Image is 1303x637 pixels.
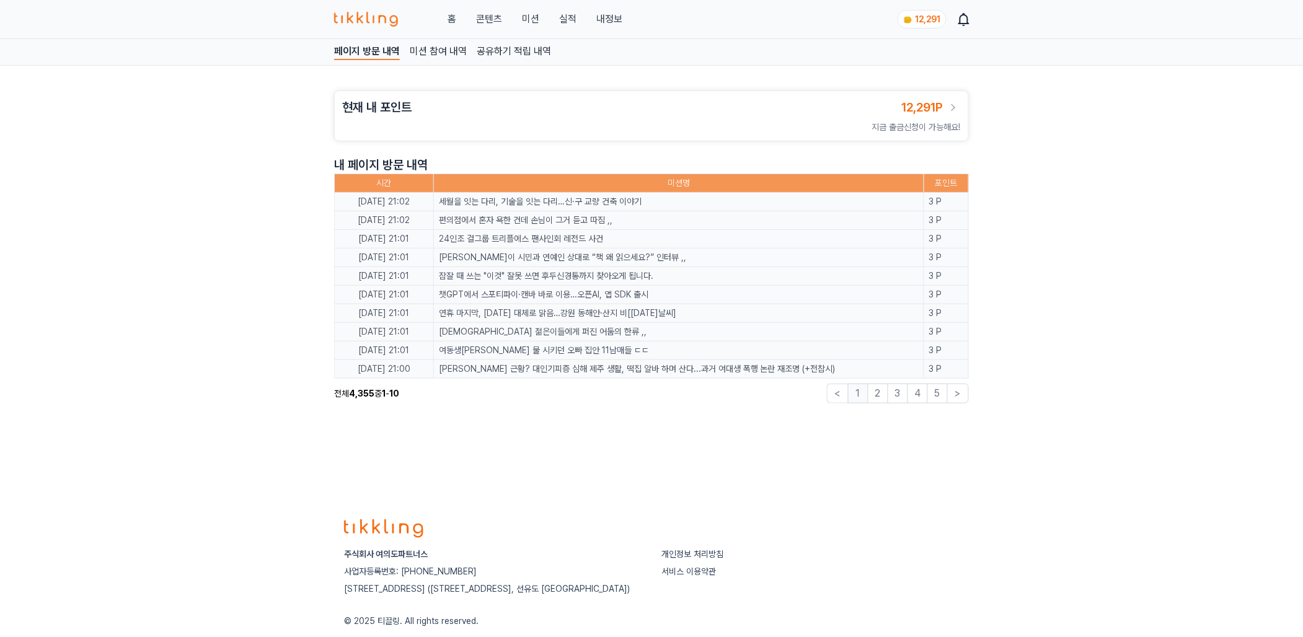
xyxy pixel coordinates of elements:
[382,389,386,398] strong: 1
[439,344,919,357] a: 여동생[PERSON_NAME] 물 시키던 오빠 집안 11남매들 ㄷㄷ
[868,384,888,403] button: 2
[559,12,576,27] a: 실적
[916,14,941,24] span: 12,291
[439,251,919,264] a: [PERSON_NAME]이 시민과 연예인 상대로 “책 왜 읽으세요?” 인터뷰 ,,
[410,44,467,60] a: 미션 참여 내역
[434,174,924,193] th: 미션명
[924,323,969,341] td: 3 P
[902,100,943,115] span: 12,291P
[439,195,919,208] a: 세월을 잇는 다리, 기술을 잇는 다리…신·구 교량 건축 이야기
[924,248,969,267] td: 3 P
[661,549,723,559] a: 개인정보 처리방침
[340,214,428,227] p: [DATE] 21:02
[439,214,919,227] a: 편의점에서 혼자 욕한 건데 손님이 그거 듣고 따짐 ,,
[342,99,412,116] h3: 현재 내 포인트
[340,195,428,208] p: [DATE] 21:02
[340,325,428,338] p: [DATE] 21:01
[924,341,969,360] td: 3 P
[947,384,969,403] button: >
[924,193,969,211] td: 3 P
[477,44,551,60] a: 공유하기 적립 내역
[848,384,868,403] button: 1
[334,12,398,27] img: 티끌링
[340,362,428,376] p: [DATE] 21:00
[439,270,919,283] a: 잠잘 때 쓰는 "이것" 잘못 쓰면 후두신경통까지 찾아오게 됩니다.
[476,12,502,27] a: 콘텐츠
[924,286,969,304] td: 3 P
[439,362,919,376] a: [PERSON_NAME] 근황? 대인기피증 심해 제주 생활, 떡집 알바 하며 산다...과거 여대생 폭행 논란 재조명 (+전참시)
[661,566,716,576] a: 서비스 이용약관
[924,211,969,230] td: 3 P
[439,288,919,301] a: 챗GPT에서 스포티파이·캔바 바로 이용…오픈AI, 앱 SDK 출시
[924,267,969,286] td: 3 P
[334,156,969,174] p: 내 페이지 방문 내역
[344,519,423,538] img: logo
[908,384,927,403] button: 4
[340,232,428,245] p: [DATE] 21:01
[340,307,428,320] p: [DATE] 21:01
[389,389,399,398] strong: 10
[340,251,428,264] p: [DATE] 21:01
[344,548,642,560] p: 주식회사 여의도파트너스
[924,174,969,193] th: 포인트
[924,230,969,248] td: 3 P
[335,174,434,193] th: 시간
[340,270,428,283] p: [DATE] 21:01
[439,232,919,245] a: 24인조 걸그룹 트리플에스 팬사인회 레전드 사건
[522,12,539,27] button: 미션
[439,325,919,338] a: [DEMOGRAPHIC_DATA] 젊은이들에게 퍼진 어둠의 한류 ,,
[827,384,848,403] button: <
[334,44,400,60] a: 페이지 방문 내역
[927,384,947,403] button: 5
[596,12,622,27] a: 내정보
[439,307,919,320] a: 연휴 마지막, [DATE] 대체로 맑음…강원 동해안·산지 비[[DATE]날씨]
[903,15,913,25] img: coin
[344,582,642,595] p: [STREET_ADDRESS] ([STREET_ADDRESS], 선유도 [GEOGRAPHIC_DATA])
[888,384,908,403] button: 3
[448,12,456,27] a: 홈
[344,565,642,578] p: 사업자등록번호: [PHONE_NUMBER]
[902,99,961,116] a: 12,291P
[340,344,428,357] p: [DATE] 21:01
[924,304,969,323] td: 3 P
[872,122,961,132] span: 지금 출금신청이 가능해요!
[344,615,959,627] p: © 2025 티끌링. All rights reserved.
[334,387,399,400] p: 전체 중 -
[349,389,374,398] strong: 4,355
[340,288,428,301] p: [DATE] 21:01
[898,10,944,29] a: coin 12,291
[924,360,969,379] td: 3 P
